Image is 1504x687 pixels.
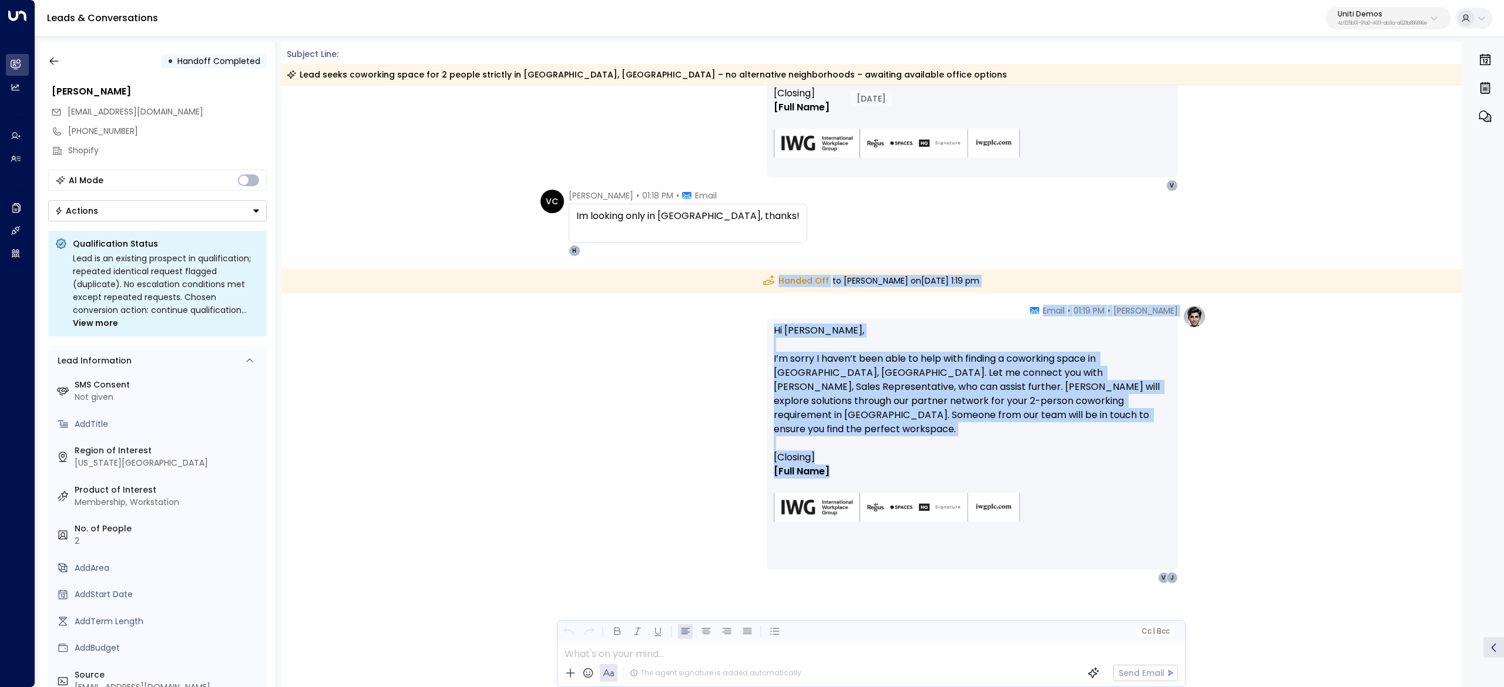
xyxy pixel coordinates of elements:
[569,190,633,201] span: [PERSON_NAME]
[774,324,1171,450] p: Hi [PERSON_NAME], I’m sorry I haven’t been able to help with finding a coworking space in [GEOGRA...
[75,615,262,628] div: AddTerm Length
[75,669,262,681] label: Source
[774,464,830,479] span: [Full Name]
[851,91,892,106] div: [DATE]
[1043,305,1065,316] span: Email
[75,535,262,547] div: 2
[48,200,267,221] button: Actions
[774,450,1171,537] div: Signature
[561,624,576,639] button: Undo
[68,125,267,137] div: [PHONE_NUMBER]
[1153,627,1155,635] span: |
[1338,11,1427,18] p: Uniti Demos
[177,55,260,67] span: Handoff Completed
[582,624,596,639] button: Redo
[774,86,1171,173] div: Signature
[47,11,158,25] a: Leads & Conversations
[1326,7,1451,29] button: Uniti Demos4c025b01-9fa0-46ff-ab3a-a620b886896e
[630,668,801,678] div: The agent signature is added automatically
[774,450,815,464] span: [Closing]
[48,200,267,221] div: Button group with a nested menu
[68,106,203,117] span: [EMAIL_ADDRESS][DOMAIN_NAME]
[73,316,118,329] span: View more
[281,269,1462,293] div: to [PERSON_NAME] on [DATE] 1:19 pm
[1141,627,1169,635] span: Cc Bcc
[75,562,262,574] div: AddArea
[1158,572,1170,584] div: V
[75,588,262,601] div: AddStart Date
[1183,305,1206,328] img: profile-logo.png
[1073,305,1104,316] span: 01:19 PM
[75,642,262,654] div: AddBudget
[75,379,262,391] label: SMS Consent
[540,190,564,213] div: VC
[763,275,829,287] span: Handed Off
[75,391,262,403] div: Not given
[1107,305,1110,316] span: •
[75,457,262,469] div: [US_STATE][GEOGRAPHIC_DATA]
[287,48,338,60] span: Subject Line:
[774,493,1020,523] img: AIorK4zU2Kz5WUNqa9ifSKC9jFH1hjwenjvh85X70KBOPduETvkeZu4OqG8oPuqbwvp3xfXcMQJCRtwYb-SG
[75,523,262,535] label: No. of People
[636,190,639,201] span: •
[774,100,830,114] span: [Full Name]
[68,144,267,157] div: Shopify
[167,50,173,72] div: •
[1166,572,1178,584] div: J
[642,190,673,201] span: 01:18 PM
[576,209,800,223] div: Im looking only in [GEOGRAPHIC_DATA], thanks!
[287,69,1007,80] div: Lead seeks coworking space for 2 people strictly in [GEOGRAPHIC_DATA], [GEOGRAPHIC_DATA] – no alt...
[69,174,103,186] div: AI Mode
[1338,21,1427,26] p: 4c025b01-9fa0-46ff-ab3a-a620b886896e
[52,85,267,99] div: [PERSON_NAME]
[676,190,679,201] span: •
[1067,305,1070,316] span: •
[774,129,1020,159] img: AIorK4zU2Kz5WUNqa9ifSKC9jFH1hjwenjvh85X70KBOPduETvkeZu4OqG8oPuqbwvp3xfXcMQJCRtwYb-SG
[55,206,98,216] div: Actions
[75,496,262,508] div: Membership, Workstation
[68,106,203,118] span: valentinacolugnatti@gmail.com
[73,238,260,250] p: Qualification Status
[75,444,262,457] label: Region of Interest
[1136,626,1174,637] button: Cc|Bcc
[73,252,260,329] div: Lead is an existing prospect in qualification; repeated identical request flagged (duplicate). No...
[1113,305,1178,316] span: [PERSON_NAME]
[75,484,262,496] label: Product of Interest
[569,245,580,257] div: H
[53,355,132,367] div: Lead Information
[695,190,717,201] span: Email
[1166,180,1178,191] div: V
[75,418,262,430] div: AddTitle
